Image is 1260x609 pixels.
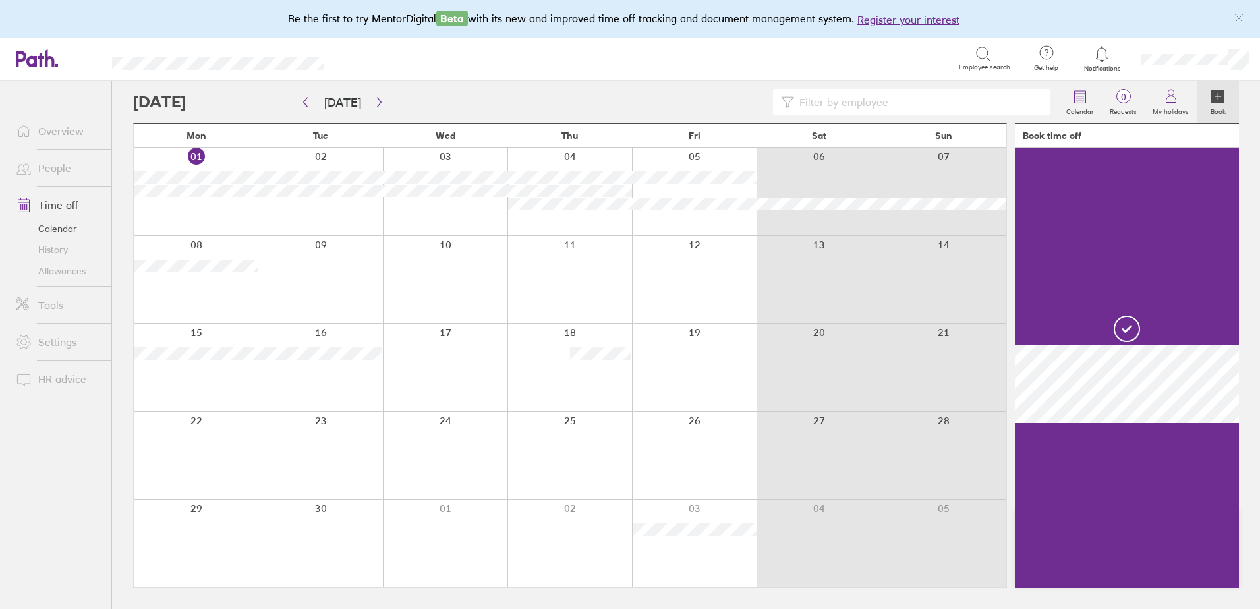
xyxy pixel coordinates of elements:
[1102,104,1145,116] label: Requests
[1197,81,1239,123] a: Book
[689,130,701,141] span: Fri
[5,239,111,260] a: History
[794,90,1043,115] input: Filter by employee
[1023,130,1081,141] div: Book time off
[1081,45,1124,72] a: Notifications
[935,130,952,141] span: Sun
[5,118,111,144] a: Overview
[288,11,973,28] div: Be the first to try MentorDigital with its new and improved time off tracking and document manage...
[436,130,455,141] span: Wed
[1058,81,1102,123] a: Calendar
[1081,65,1124,72] span: Notifications
[1102,92,1145,102] span: 0
[314,92,372,113] button: [DATE]
[5,366,111,392] a: HR advice
[5,192,111,218] a: Time off
[360,52,393,64] div: Search
[436,11,468,26] span: Beta
[561,130,578,141] span: Thu
[5,260,111,281] a: Allowances
[959,63,1010,71] span: Employee search
[186,130,206,141] span: Mon
[812,130,826,141] span: Sat
[5,155,111,181] a: People
[1203,104,1234,116] label: Book
[1025,64,1068,72] span: Get help
[1102,81,1145,123] a: 0Requests
[5,329,111,355] a: Settings
[1145,104,1197,116] label: My holidays
[5,292,111,318] a: Tools
[313,130,328,141] span: Tue
[857,12,959,28] button: Register your interest
[5,218,111,239] a: Calendar
[1058,104,1102,116] label: Calendar
[1145,81,1197,123] a: My holidays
